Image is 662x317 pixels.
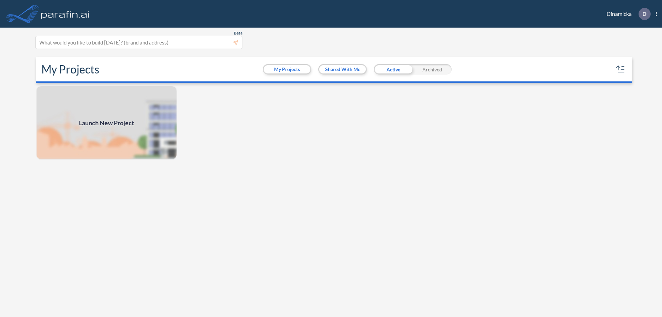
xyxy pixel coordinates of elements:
[79,118,134,128] span: Launch New Project
[642,11,646,17] p: D
[413,64,452,75] div: Archived
[374,64,413,75] div: Active
[36,86,177,160] a: Launch New Project
[615,64,626,75] button: sort
[319,65,366,73] button: Shared With Me
[596,8,657,20] div: Dinamicka
[264,65,310,73] button: My Projects
[36,86,177,160] img: add
[41,63,99,76] h2: My Projects
[40,7,91,21] img: logo
[234,30,242,36] span: Beta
